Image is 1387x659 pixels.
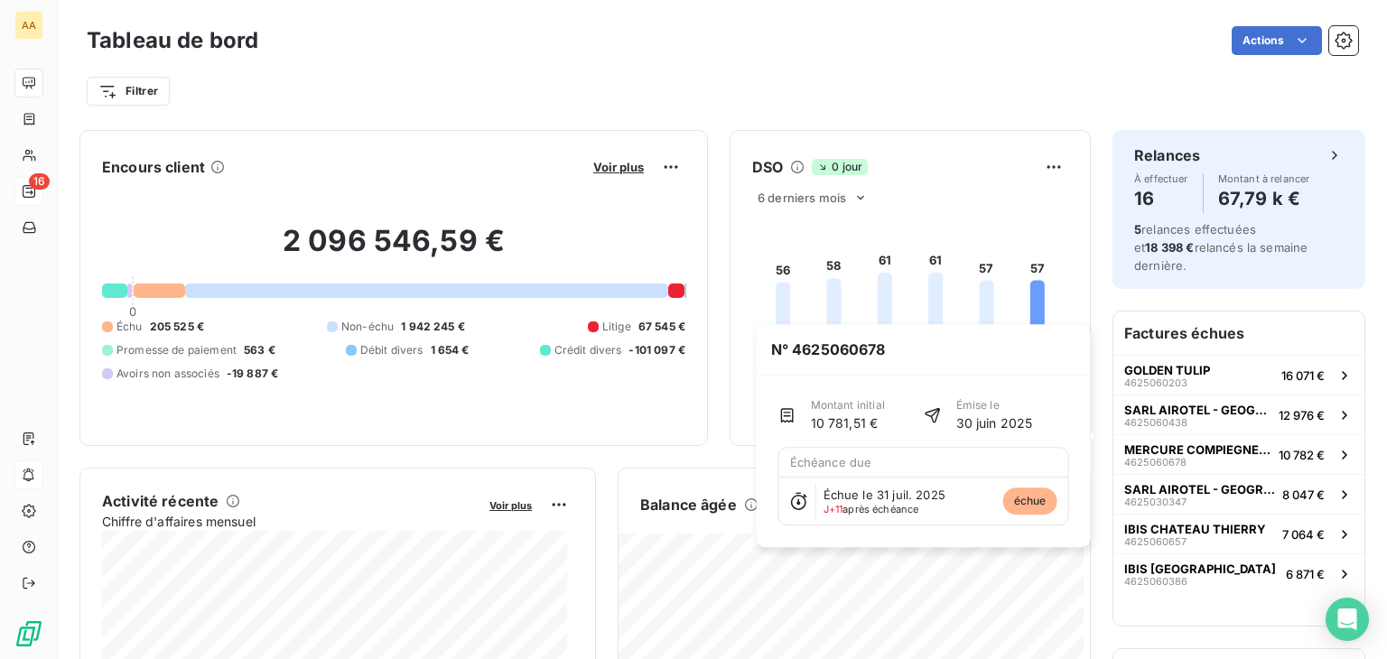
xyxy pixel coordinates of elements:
span: 1 654 € [431,342,470,358]
span: 67 545 € [638,319,685,335]
span: Débit divers [360,342,424,358]
h6: Activité récente [102,490,219,512]
span: 0 jour [812,159,868,175]
span: 12 976 € [1279,408,1325,422]
span: Avoirs non associés [116,366,219,382]
div: Open Intercom Messenger [1326,598,1369,641]
span: Voir plus [593,160,644,174]
span: Promesse de paiement [116,342,237,358]
button: SARL AIROTEL - GEOGRAPHOTEL46250303478 047 € [1113,474,1364,514]
span: 0 [129,304,136,319]
span: IBIS CHATEAU THIERRY [1124,522,1266,536]
span: Non-échu [341,319,394,335]
span: échue [1003,487,1057,515]
span: Échéance due [790,455,872,469]
button: MERCURE COMPIEGNE - STGHC462506067810 782 € [1113,434,1364,474]
h6: Relances [1134,144,1200,166]
span: À effectuer [1134,173,1188,184]
span: 5 [1134,222,1141,237]
span: Crédit divers [554,342,622,358]
span: 8 047 € [1282,487,1325,502]
span: -101 097 € [628,342,685,358]
h2: 2 096 546,59 € [102,223,685,277]
span: 4625060657 [1124,536,1187,547]
span: SARL AIROTEL - GEOGRAPHOTEL [1124,403,1271,417]
span: Voir plus [489,499,532,512]
span: après échéance [824,504,919,515]
span: 18 398 € [1145,240,1194,255]
button: Filtrer [87,77,170,106]
span: Émise le [956,397,1033,413]
button: Voir plus [484,497,537,513]
span: 1 942 245 € [401,319,465,335]
button: GOLDEN TULIP462506020316 071 € [1113,355,1364,394]
span: 30 juin 2025 [956,413,1033,432]
span: 4625060678 [1124,457,1187,468]
span: -19 887 € [227,366,278,382]
h4: 67,79 k € [1218,184,1310,213]
span: 4625060386 [1124,576,1187,587]
h3: Tableau de bord [87,24,258,57]
button: IBIS [GEOGRAPHIC_DATA]46250603866 871 € [1113,553,1364,593]
span: Montant à relancer [1218,173,1310,184]
span: 6 871 € [1286,567,1325,581]
span: 16 [29,173,50,190]
span: Chiffre d'affaires mensuel [102,512,477,531]
span: 4625060438 [1124,417,1187,428]
h4: 16 [1134,184,1188,213]
span: SARL AIROTEL - GEOGRAPHOTEL [1124,482,1275,497]
img: Logo LeanPay [14,619,43,648]
h6: Balance âgée [640,494,737,515]
button: SARL AIROTEL - GEOGRAPHOTEL462506043812 976 € [1113,394,1364,434]
a: 16 [14,177,42,206]
button: Actions [1232,26,1322,55]
span: 563 € [244,342,275,358]
span: 6 derniers mois [758,190,846,205]
button: IBIS CHATEAU THIERRY46250606577 064 € [1113,514,1364,553]
span: Litige [602,319,631,335]
span: 4625030347 [1124,497,1187,507]
span: MERCURE COMPIEGNE - STGHC [1124,442,1271,457]
span: J+11 [824,503,843,515]
span: IBIS [GEOGRAPHIC_DATA] [1124,562,1276,576]
h6: Factures échues [1113,311,1364,355]
span: GOLDEN TULIP [1124,363,1210,377]
span: N° 4625060678 [757,324,900,375]
span: Échu [116,319,143,335]
span: Échue le 31 juil. 2025 [824,487,945,502]
span: 10 782 € [1279,448,1325,462]
span: 7 064 € [1282,527,1325,542]
span: 205 525 € [150,319,204,335]
span: 4625060203 [1124,377,1187,388]
span: 10 781,51 € [811,413,885,432]
span: relances effectuées et relancés la semaine dernière. [1134,222,1308,273]
span: Montant initial [811,397,885,413]
h6: Encours client [102,156,205,178]
div: AA [14,11,43,40]
h6: DSO [752,156,783,178]
button: Voir plus [588,159,649,175]
span: 16 071 € [1281,368,1325,383]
